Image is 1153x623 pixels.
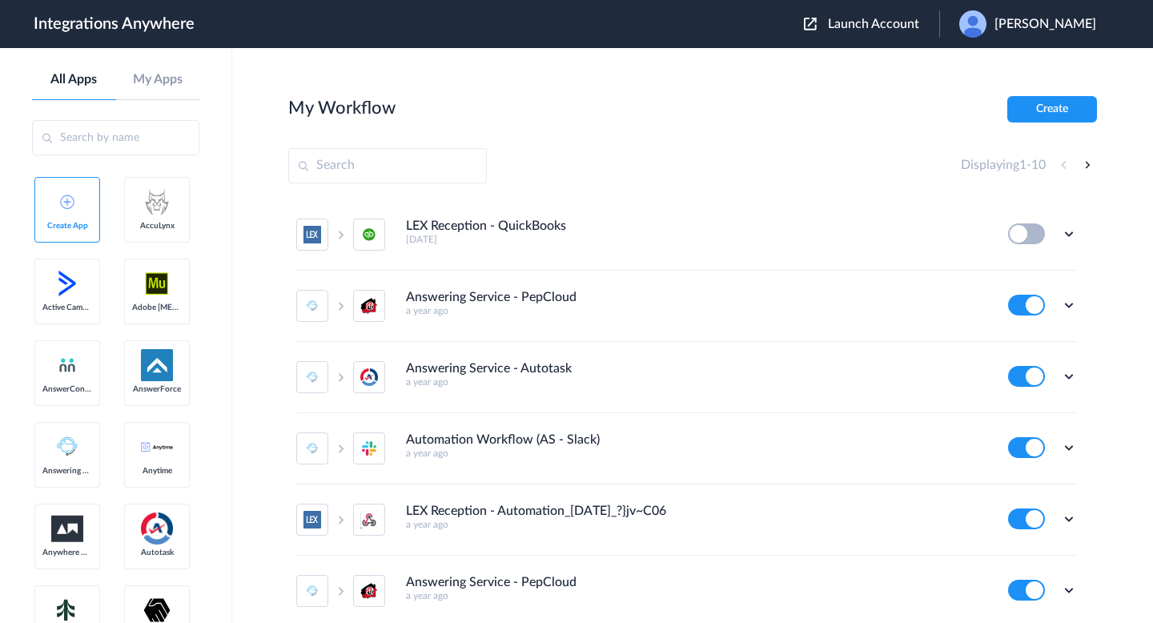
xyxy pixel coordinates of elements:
[132,466,182,476] span: Anytime
[132,384,182,394] span: AnswerForce
[141,186,173,218] img: acculynx-logo.svg
[51,516,83,542] img: aww.png
[32,72,116,87] a: All Apps
[961,158,1046,173] h4: Displaying -
[406,361,572,376] h4: Answering Service - Autotask
[51,431,83,463] img: Answering_service.png
[1031,159,1046,171] span: 10
[32,120,199,155] input: Search by name
[406,432,600,448] h4: Automation Workflow (AS - Slack)
[51,267,83,299] img: active-campaign-logo.svg
[141,267,173,299] img: adobe-muse-logo.svg
[34,14,195,34] h1: Integrations Anywhere
[406,590,986,601] h5: a year ago
[1019,159,1026,171] span: 1
[406,376,986,388] h5: a year ago
[42,221,92,231] span: Create App
[804,17,939,32] button: Launch Account
[406,504,666,519] h4: LEX Reception - Automation_[DATE]_?}jv~C06
[406,219,566,234] h4: LEX Reception - QuickBooks
[116,72,200,87] a: My Apps
[406,290,576,305] h4: Answering Service - PepCloud
[42,384,92,394] span: AnswerConnect
[141,349,173,381] img: af-app-logo.svg
[42,548,92,557] span: Anywhere Works
[994,17,1096,32] span: [PERSON_NAME]
[42,466,92,476] span: Answering Service
[828,18,919,30] span: Launch Account
[141,512,173,545] img: autotask.png
[959,10,986,38] img: user.png
[1007,96,1097,123] button: Create
[58,356,77,375] img: answerconnect-logo.svg
[288,148,487,183] input: Search
[141,442,173,452] img: anytime-calendar-logo.svg
[132,548,182,557] span: Autotask
[132,303,182,312] span: Adobe [MEDICAL_DATA]
[406,234,986,245] h5: [DATE]
[60,195,74,209] img: add-icon.svg
[42,303,92,312] span: Active Campaign
[288,98,396,119] h2: My Workflow
[406,575,576,590] h4: Answering Service - PepCloud
[406,519,986,530] h5: a year ago
[804,18,817,30] img: launch-acct-icon.svg
[406,305,986,316] h5: a year ago
[406,448,986,459] h5: a year ago
[132,221,182,231] span: AccuLynx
